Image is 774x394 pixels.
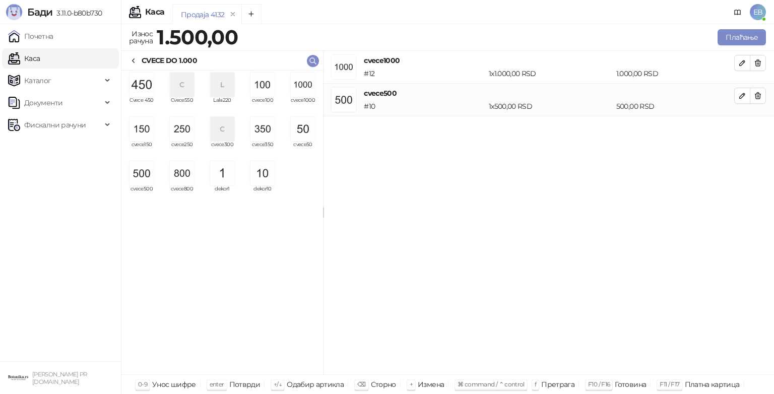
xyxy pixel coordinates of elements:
[241,4,262,24] button: Add tab
[487,68,614,79] div: 1 x 1.000,00 RSD
[24,93,62,113] span: Документи
[210,161,234,185] img: Slika
[615,378,646,391] div: Готовина
[8,26,53,46] a: Почетна
[145,8,164,16] div: Каса
[142,55,197,66] div: CVECE DO 1.000
[125,142,158,157] span: cvece150
[287,98,319,113] span: cvece1000
[458,380,525,388] span: ⌘ command / ⌃ control
[730,4,746,20] a: Документација
[274,380,282,388] span: ↑/↓
[24,71,51,91] span: Каталог
[371,378,396,391] div: Сторно
[166,186,198,202] span: cvece800
[250,161,275,185] img: Slika
[226,10,239,19] button: remove
[660,380,679,388] span: F11 / F17
[541,378,574,391] div: Претрага
[357,380,365,388] span: ⌫
[206,98,238,113] span: Lala220
[125,186,158,202] span: cvece500
[364,88,734,99] h4: cvece500
[287,378,344,391] div: Одабир артикла
[750,4,766,20] span: EB
[170,117,194,141] img: Slika
[130,117,154,141] img: Slika
[588,380,610,388] span: F10 / F16
[362,101,487,112] div: # 10
[127,27,155,47] div: Износ рачуна
[52,9,102,18] span: 3.11.0-b80b730
[8,368,28,388] img: 64x64-companyLogo-0e2e8aaa-0bd2-431b-8613-6e3c65811325.png
[24,115,86,135] span: Фискални рачуни
[535,380,536,388] span: f
[181,9,224,20] div: Продаја 4132
[250,117,275,141] img: Slika
[152,378,196,391] div: Унос шифре
[246,142,279,157] span: cvece350
[614,101,736,112] div: 500,00 RSD
[170,161,194,185] img: Slika
[364,55,734,66] h4: cvece1000
[138,380,147,388] span: 0-9
[229,378,261,391] div: Потврди
[32,371,87,385] small: [PERSON_NAME] PR [DOMAIN_NAME]
[291,117,315,141] img: Slika
[6,4,22,20] img: Logo
[250,73,275,97] img: Slika
[210,117,234,141] div: C
[121,71,323,374] div: grid
[125,98,158,113] span: Cvece 450
[418,378,444,391] div: Измена
[27,6,52,18] span: Бади
[130,161,154,185] img: Slika
[8,48,40,69] a: Каса
[157,25,238,49] strong: 1.500,00
[291,73,315,97] img: Slika
[130,73,154,97] img: Slika
[287,142,319,157] span: cvece50
[166,142,198,157] span: cvece250
[487,101,614,112] div: 1 x 500,00 RSD
[210,73,234,97] div: L
[246,98,279,113] span: cvece100
[614,68,736,79] div: 1.000,00 RSD
[206,186,238,202] span: dekor1
[685,378,740,391] div: Платна картица
[206,142,238,157] span: cvece300
[410,380,413,388] span: +
[362,68,487,79] div: # 12
[166,98,198,113] span: Cvece550
[246,186,279,202] span: dekor10
[718,29,766,45] button: Плаћање
[210,380,224,388] span: enter
[170,73,194,97] div: C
